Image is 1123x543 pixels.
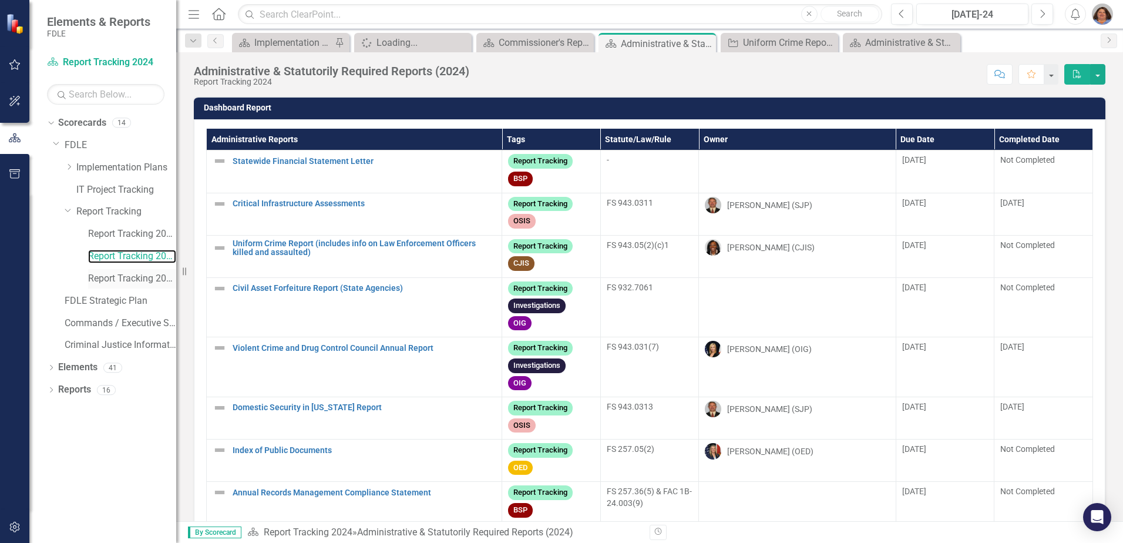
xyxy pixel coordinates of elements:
[508,281,573,296] span: Report Tracking
[994,482,1093,524] td: Double-Click to Edit
[508,214,536,229] span: OSIS
[233,344,496,353] a: Violent Crime and Drug Control Council Annual Report
[103,363,122,373] div: 41
[705,341,721,357] img: Heather Pence
[213,341,227,355] img: Not Defined
[508,376,532,391] span: OIG
[600,482,699,524] td: Double-Click to Edit
[508,503,533,518] span: BSP
[994,150,1093,193] td: Double-Click to Edit
[247,526,641,539] div: »
[896,397,994,440] td: Double-Click to Edit
[76,205,176,219] a: Report Tracking
[600,397,699,440] td: Double-Click to Edit
[1000,198,1024,207] span: [DATE]
[727,445,813,457] div: [PERSON_NAME] (OED)
[213,485,227,500] img: Not Defined
[207,337,502,397] td: Double-Click to Edit Right Click for Context Menu
[699,150,896,193] td: Double-Click to Edit
[902,155,926,165] span: [DATE]
[727,242,815,253] div: [PERSON_NAME] (CJIS)
[865,35,957,50] div: Administrative & Statutorily Required Reports (2023)
[47,29,150,38] small: FDLE
[207,482,502,524] td: Double-Click to Edit Right Click for Context Menu
[916,4,1028,25] button: [DATE]-24
[207,277,502,337] td: Double-Click to Edit Right Click for Context Menu
[902,487,926,496] span: [DATE]
[194,78,469,86] div: Report Tracking 2024
[76,183,176,197] a: IT Project Tracking
[88,272,176,286] a: Report Tracking 2025
[58,116,106,130] a: Scorecards
[88,227,176,241] a: Report Tracking 2023
[600,235,699,277] td: Double-Click to Edit
[213,154,227,168] img: Not Defined
[508,358,566,373] span: Investigations
[502,337,601,397] td: Double-Click to Edit
[112,118,131,128] div: 14
[600,440,699,482] td: Double-Click to Edit
[699,277,896,337] td: Double-Click to Edit
[47,15,150,29] span: Elements & Reports
[705,197,721,213] img: Mike Phillips
[994,193,1093,235] td: Double-Click to Edit
[502,193,601,235] td: Double-Click to Edit
[607,240,669,250] span: FS 943.05(2)(c)1
[65,338,176,352] a: Criminal Justice Information Services
[607,487,692,508] span: FS 257.36(5) & FAC 1B-24.003(9)
[6,14,26,34] img: ClearPoint Strategy
[896,193,994,235] td: Double-Click to Edit
[743,35,835,50] div: Uniform Crime Report (includes info on Law Enforcement Officers killed and assaulted)
[600,277,699,337] td: Double-Click to Edit
[233,239,496,257] a: Uniform Crime Report (includes info on Law Enforcement Officers killed and assaulted)
[502,482,601,524] td: Double-Click to Edit
[994,277,1093,337] td: Double-Click to Edit
[1000,154,1087,166] div: Not Completed
[213,401,227,415] img: Not Defined
[376,35,469,50] div: Loading...
[902,342,926,351] span: [DATE]
[994,235,1093,277] td: Double-Click to Edit
[508,256,534,271] span: CJIS
[902,198,926,207] span: [DATE]
[607,198,653,207] span: FS 943.0311
[207,397,502,440] td: Double-Click to Edit Right Click for Context Menu
[213,443,227,457] img: Not Defined
[727,199,812,211] div: [PERSON_NAME] (SJP)
[508,172,533,186] span: BSP
[47,84,164,105] input: Search Below...
[502,440,601,482] td: Double-Click to Edit
[902,240,926,250] span: [DATE]
[207,440,502,482] td: Double-Click to Edit Right Click for Context Menu
[508,418,536,433] span: OSIS
[705,239,721,256] img: Lucy Saunders
[508,197,573,212] span: Report Tracking
[896,337,994,397] td: Double-Click to Edit
[1000,342,1024,351] span: [DATE]
[699,235,896,277] td: Double-Click to Edit
[896,440,994,482] td: Double-Click to Edit
[1092,4,1113,25] img: Rachel Truxell
[1083,503,1111,531] div: Open Intercom Messenger
[607,342,659,351] span: FS 943.031(7)
[207,150,502,193] td: Double-Click to Edit Right Click for Context Menu
[213,241,227,255] img: Not Defined
[233,403,496,412] a: Domestic Security in [US_STATE] Report
[600,150,699,193] td: Double-Click to Edit
[896,150,994,193] td: Double-Click to Edit
[607,444,654,454] span: FS 257.05(2)
[508,239,573,254] span: Report Tracking
[502,397,601,440] td: Double-Click to Edit
[727,343,812,355] div: [PERSON_NAME] (OIG)
[264,527,352,538] a: Report Tracking 2024
[727,403,812,415] div: [PERSON_NAME] (SJP)
[508,341,573,356] span: Report Tracking
[233,157,496,166] a: Statewide Financial Statement Letter
[896,482,994,524] td: Double-Click to Edit
[1000,402,1024,411] span: [DATE]
[705,443,721,460] img: Amanda Ball
[47,56,164,69] a: Report Tracking 2024
[357,35,469,50] a: Loading...
[607,402,653,411] span: FS 943.0313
